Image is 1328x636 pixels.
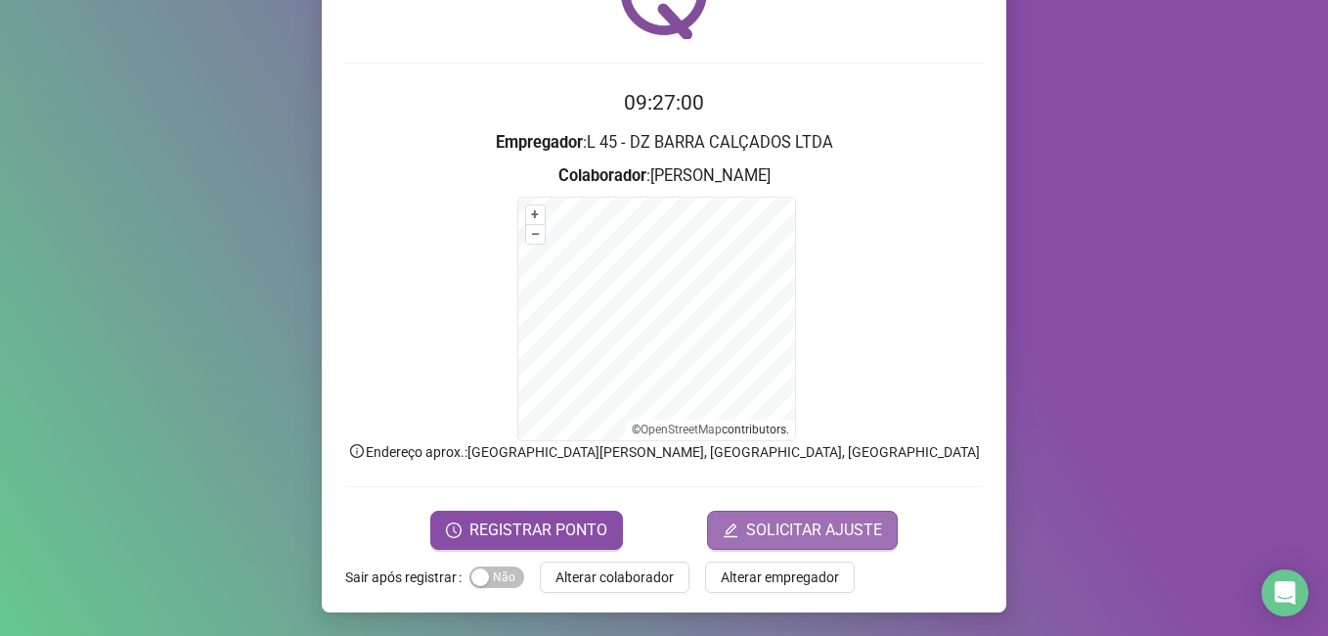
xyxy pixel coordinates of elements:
span: info-circle [348,442,366,460]
p: Endereço aprox. : [GEOGRAPHIC_DATA][PERSON_NAME], [GEOGRAPHIC_DATA], [GEOGRAPHIC_DATA] [345,441,983,463]
a: OpenStreetMap [641,423,722,436]
span: REGISTRAR PONTO [469,519,607,542]
div: Open Intercom Messenger [1262,569,1308,616]
li: © contributors. [632,423,789,436]
span: Alterar empregador [721,567,839,588]
span: SOLICITAR AJUSTE [746,519,882,542]
span: clock-circle [446,522,462,538]
span: edit [723,522,738,538]
button: editSOLICITAR AJUSTE [707,511,898,550]
button: Alterar empregador [705,562,855,593]
strong: Colaborador [558,166,646,185]
button: Alterar colaborador [540,562,689,593]
button: + [526,205,545,224]
label: Sair após registrar [345,562,469,593]
button: – [526,225,545,244]
span: Alterar colaborador [555,567,674,588]
h3: : [PERSON_NAME] [345,163,983,189]
h3: : L 45 - DZ BARRA CALÇADOS LTDA [345,130,983,156]
strong: Empregador [496,133,583,152]
time: 09:27:00 [624,91,704,114]
button: REGISTRAR PONTO [430,511,623,550]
